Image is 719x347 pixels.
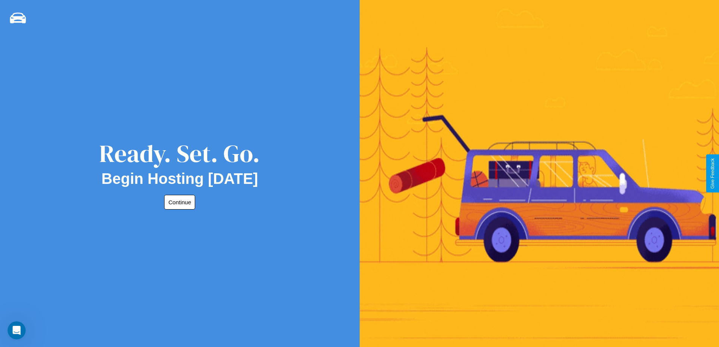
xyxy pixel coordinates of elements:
button: Continue [164,195,195,210]
div: Ready. Set. Go. [99,137,260,170]
iframe: Intercom live chat [8,321,26,339]
h2: Begin Hosting [DATE] [102,170,258,187]
div: Give Feedback [710,158,715,189]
